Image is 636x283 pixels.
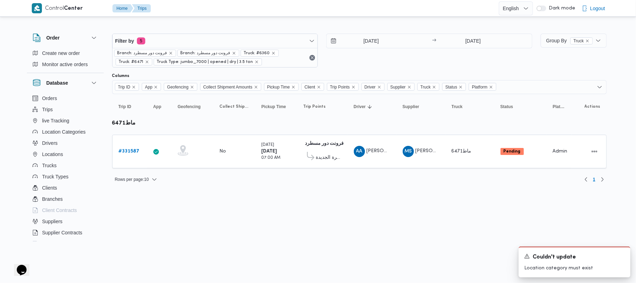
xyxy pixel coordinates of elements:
[46,34,60,42] h3: Order
[145,83,152,91] span: App
[356,146,363,157] span: AA
[524,264,625,272] p: Location category must exist
[112,4,133,13] button: Home
[570,37,593,44] span: Truck
[365,83,376,91] span: Driver
[145,60,149,64] button: remove selected entity
[119,147,140,156] a: #331587
[178,104,201,109] span: Geofencing
[541,34,607,48] button: Group ByTruckremove selected entity
[304,104,326,109] span: Trip Points
[327,83,359,91] span: Trip Points
[30,115,101,126] button: live Tracking
[30,216,101,227] button: Suppliers
[42,240,60,248] span: Devices
[262,104,286,109] span: Pickup Time
[546,38,593,43] span: Group By Truck
[590,4,605,13] span: Logout
[449,101,491,112] button: Truck
[167,83,188,91] span: Geofencing
[27,93,104,244] div: Database
[416,149,455,153] span: [PERSON_NAME]
[553,104,565,109] span: Platform
[524,253,625,262] div: Notification
[220,148,226,155] div: No
[27,48,104,73] div: Order
[42,116,70,125] span: live Tracking
[30,160,101,171] button: Trucks
[30,193,101,205] button: Branches
[585,104,600,109] span: Actions
[504,149,521,154] b: Pending
[417,83,440,91] span: Truck
[291,85,295,89] button: Remove Pickup Time from selection in this group
[30,93,101,104] button: Orders
[589,146,600,157] button: Actions
[177,50,239,57] span: Branch: فرونت دور مسطرد
[255,60,259,64] button: remove selected entity
[42,94,57,102] span: Orders
[244,50,270,56] span: Truck: #6360
[116,101,144,112] button: Trip ID
[154,85,158,89] button: Remove App from selection in this group
[30,227,101,238] button: Supplier Contracts
[367,149,407,153] span: [PERSON_NAME]
[42,60,88,69] span: Monitor active orders
[432,85,436,89] button: Remove Truck from selection in this group
[154,58,262,65] span: Truck Type: jumbo_7000 | opened | dry | 3.5 ton
[42,105,53,114] span: Trips
[498,101,543,112] button: Status
[64,6,83,11] b: Center
[118,83,131,91] span: Trip ID
[42,217,63,226] span: Suppliers
[472,83,488,91] span: Platform
[407,85,411,89] button: Remove Supplier from selection in this group
[200,83,261,91] span: Collect Shipment Amounts
[42,184,57,192] span: Clients
[116,58,152,65] span: Truck: #6471
[164,83,197,91] span: Geofencing
[262,156,281,160] small: 07:00 AM
[181,50,231,56] span: Branch: فرونت دور مسطرد
[387,83,415,91] span: Supplier
[400,101,442,112] button: Supplier
[262,149,277,154] b: [DATE]
[119,149,140,154] b: # 331587
[30,104,101,115] button: Trips
[32,34,98,42] button: Order
[546,6,576,11] span: Dark mode
[390,83,406,91] span: Supplier
[459,85,463,89] button: Remove Status from selection in this group
[452,149,471,154] span: ماط6471
[115,83,139,91] span: Trip ID
[305,83,315,91] span: Client
[30,126,101,137] button: Location Categories
[137,37,145,44] span: 5 active filters
[175,101,210,112] button: Geofencing
[112,121,136,126] b: ماط6471
[151,101,168,112] button: App
[42,161,57,170] span: Trucks
[367,104,373,109] svg: Sorted in descending order
[573,38,584,44] span: Truck
[114,50,176,57] span: Branch: فرونت دور مسطرد
[317,85,321,89] button: Remove Client from selection in this group
[132,85,136,89] button: Remove Trip ID from selection in this group
[30,171,101,182] button: Truck Types
[42,228,82,237] span: Supplier Contracts
[308,54,316,62] button: Remove
[438,34,508,48] input: Press the down key to open a popover containing a calendar.
[550,101,568,112] button: Platform
[489,85,493,89] button: Remove Platform from selection in this group
[203,83,253,91] span: Collect Shipment Amounts
[30,238,101,249] button: Devices
[442,83,466,91] span: Status
[30,48,101,59] button: Create new order
[262,143,275,147] small: [DATE]
[30,149,101,160] button: Locations
[500,104,513,109] span: Status
[403,146,414,157] div: Muhammad Slah Abadalltaif Alshrif
[30,205,101,216] button: Client Contracts
[351,101,393,112] button: DriverSorted in descending order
